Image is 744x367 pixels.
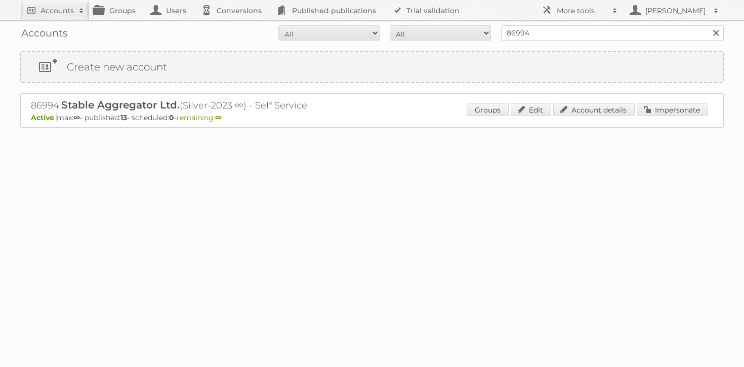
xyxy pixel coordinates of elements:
[31,113,57,122] span: Active
[40,6,74,16] h2: Accounts
[177,113,222,122] span: remaining:
[467,103,509,116] a: Groups
[643,6,709,16] h2: [PERSON_NAME]
[73,113,80,122] strong: ∞
[169,113,174,122] strong: 0
[61,99,180,111] span: Stable Aggregator Ltd.
[637,103,708,116] a: Impersonate
[120,113,127,122] strong: 13
[21,52,723,82] a: Create new account
[511,103,551,116] a: Edit
[557,6,607,16] h2: More tools
[553,103,635,116] a: Account details
[31,99,385,112] h2: 86994: (Silver-2023 ∞) - Self Service
[31,113,713,122] p: max: - published: - scheduled: -
[215,113,222,122] strong: ∞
